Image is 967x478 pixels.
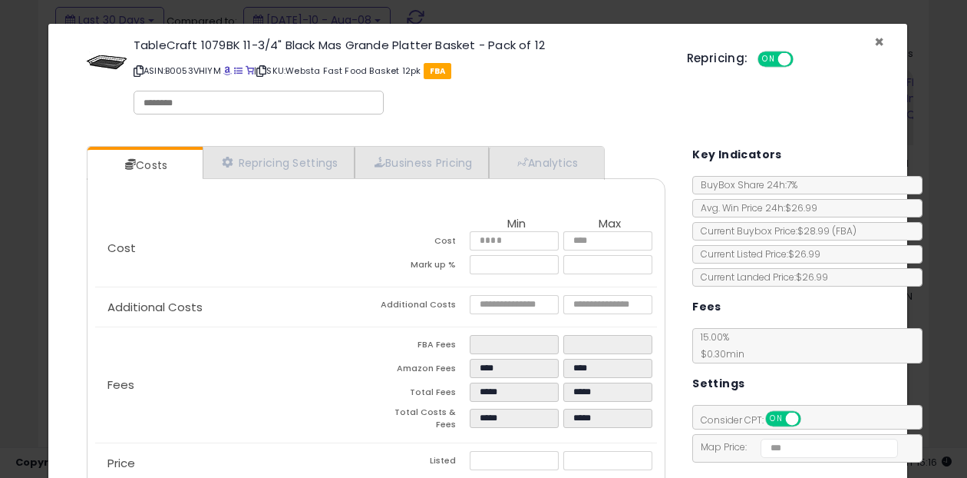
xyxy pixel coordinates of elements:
[376,451,470,475] td: Listed
[693,224,856,237] span: Current Buybox Price:
[799,413,823,426] span: OFF
[376,383,470,407] td: Total Fees
[692,145,782,164] h5: Key Indicators
[790,53,815,66] span: OFF
[692,297,721,317] h5: Fees
[767,413,786,426] span: ON
[234,65,243,77] a: All offer listings
[489,147,602,178] a: Analytics
[355,147,489,178] a: Business Pricing
[83,39,129,85] img: 31EPfa0AnYL._SL60_.jpg
[246,65,254,77] a: Your listing only
[693,347,744,360] span: $0.30 min
[832,224,856,237] span: ( FBA )
[376,407,470,435] td: Total Costs & Fees
[693,330,744,360] span: 15.00 %
[693,178,797,191] span: BuyBox Share 24h: 7%
[95,457,376,470] p: Price
[693,247,820,261] span: Current Listed Price: $26.99
[223,65,232,77] a: BuyBox page
[693,413,821,427] span: Consider CPT:
[687,52,748,65] h5: Repricing:
[376,359,470,383] td: Amazon Fees
[376,335,470,359] td: FBA Fees
[134,58,664,83] p: ASIN: B0053VHIYM | SKU: Websta Fast Food Basket 12pk
[87,150,201,181] a: Costs
[95,301,376,314] p: Additional Costs
[797,224,856,237] span: $28.99
[759,53,778,66] span: ON
[95,379,376,391] p: Fees
[563,217,657,231] th: Max
[134,39,664,51] h3: TableCraft 1079BK 11-3/4" Black Mas Grande Platter Basket - Pack of 12
[470,217,563,231] th: Min
[95,242,376,254] p: Cost
[693,201,817,214] span: Avg. Win Price 24h: $26.99
[693,271,828,284] span: Current Landed Price: $26.99
[376,295,470,319] td: Additional Costs
[692,374,744,393] h5: Settings
[424,63,452,79] span: FBA
[376,255,470,279] td: Mark up %
[874,31,884,53] span: ×
[693,440,898,453] span: Map Price:
[376,231,470,255] td: Cost
[203,147,355,178] a: Repricing Settings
